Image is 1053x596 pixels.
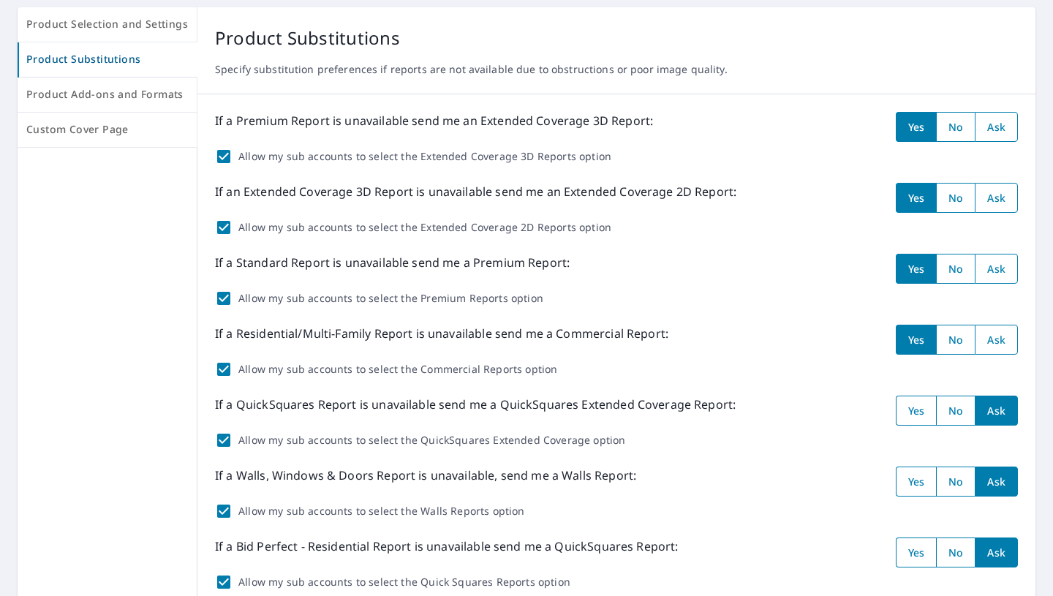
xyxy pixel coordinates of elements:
p: If a Walls, Windows & Doors Report is unavailable, send me a Walls Report: [215,467,636,497]
label: Allow my sub accounts to select the Commercial Reports option [238,363,557,376]
p: If a Premium Report is unavailable send me an Extended Coverage 3D Report: [215,112,653,142]
p: If an Extended Coverage 3D Report is unavailable send me an Extended Coverage 2D Report: [215,183,736,213]
label: Allow my sub accounts to select the QuickSquares Extended Coverage option [238,434,626,447]
p: If a Residential/Multi-Family Report is unavailable send me a Commercial Report: [215,325,668,355]
p: If a QuickSquares Report is unavailable send me a QuickSquares Extended Coverage Report: [215,396,736,426]
span: Product Add-ons and Formats [26,86,188,104]
span: Product Selection and Settings [26,15,188,34]
label: Allow my sub accounts to select the Quick Squares Reports option [238,576,570,589]
p: Product Substitutions [215,25,1018,51]
span: Product Substitutions [26,50,189,69]
label: Allow my sub accounts to select the Walls Reports option [238,505,525,518]
p: If a Standard Report is unavailable send me a Premium Report: [215,254,570,284]
div: tab-list [18,7,197,148]
label: Allow my sub accounts to select the Extended Coverage 2D Reports option [238,221,611,234]
label: Allow my sub accounts to select the Extended Coverage 3D Reports option [238,150,611,163]
label: Allow my sub accounts to select the Premium Reports option [238,292,543,305]
span: Custom Cover Page [26,121,188,139]
p: If a Bid Perfect - Residential Report is unavailable send me a QuickSquares Report: [215,537,678,567]
p: Specify substitution preferences if reports are not available due to obstructions or poor image q... [215,63,1018,76]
